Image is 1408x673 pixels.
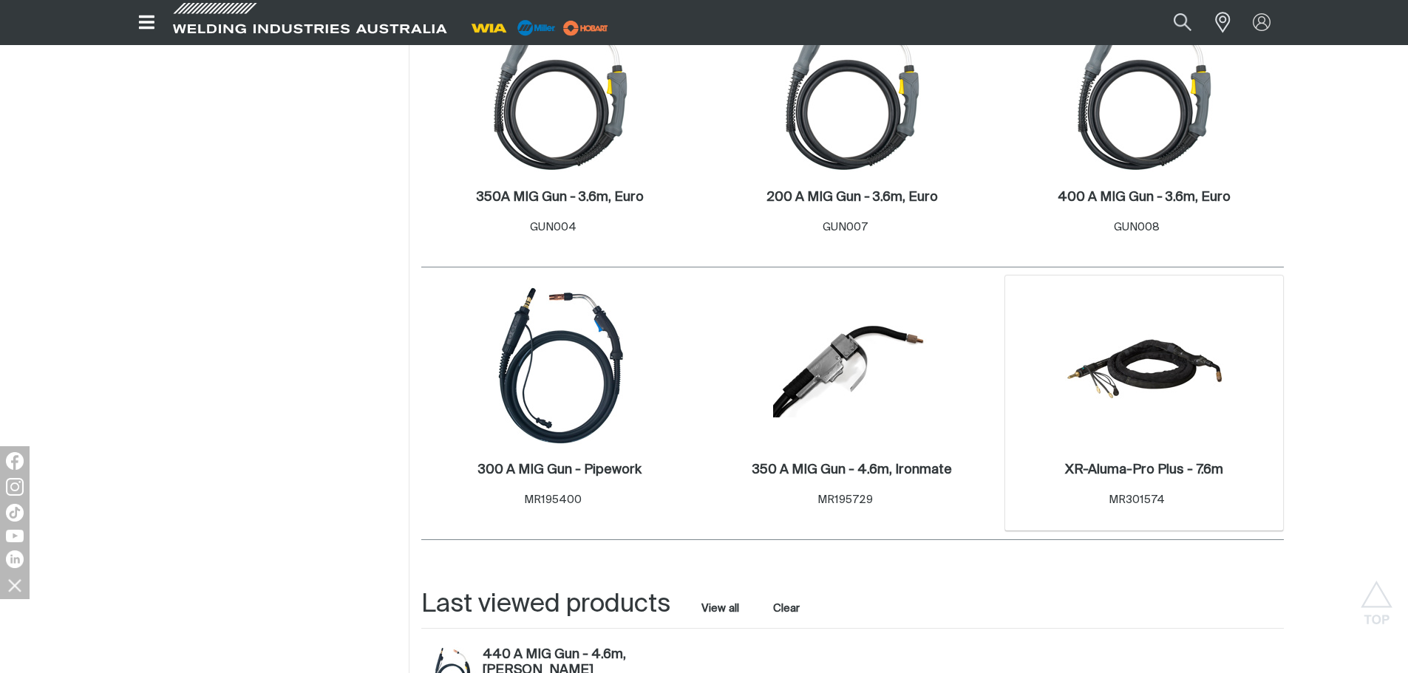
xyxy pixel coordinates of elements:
span: MR195729 [817,494,873,505]
h2: 350A MIG Gun - 3.6m, Euro [477,191,644,204]
img: XR-Aluma-Pro Plus - 7.6m [1065,287,1223,445]
button: Clear all last viewed products [770,598,803,618]
a: View all last viewed products [701,601,739,616]
h2: 200 A MIG Gun - 3.6m, Euro [766,191,938,204]
a: 200 A MIG Gun - 3.6m, Euro [766,189,938,206]
span: GUN004 [530,222,577,233]
img: miller [559,17,613,39]
img: hide socials [2,573,27,598]
a: XR-Aluma-Pro Plus - 7.6m [1065,462,1223,479]
h2: 300 A MIG Gun - Pipework [478,463,642,476]
img: 350 A MIG Gun - 4.6m, Ironmate [773,314,931,417]
img: Facebook [6,452,24,470]
img: LinkedIn [6,550,24,568]
a: 350A MIG Gun - 3.6m, Euro [477,189,644,206]
button: Search products [1157,6,1208,39]
input: Product name or item number... [1138,6,1207,39]
a: 350 A MIG Gun - 4.6m, Ironmate [752,462,952,479]
img: 200 A MIG Gun - 3.6m, Euro [773,14,931,172]
img: Instagram [6,478,24,496]
h2: 400 A MIG Gun - 3.6m, Euro [1058,191,1231,204]
h2: 350 A MIG Gun - 4.6m, Ironmate [752,463,952,476]
a: miller [559,22,613,33]
img: TikTok [6,504,24,522]
button: Scroll to top [1360,581,1393,614]
a: 300 A MIG Gun - Pipework [478,462,642,479]
img: YouTube [6,530,24,542]
span: GUN008 [1114,222,1160,233]
img: 300 A MIG Gun - Pipework [481,287,639,445]
h2: Last viewed products [421,588,670,621]
span: GUN007 [823,222,868,233]
span: MR195400 [524,494,582,505]
img: 400 A MIG Gun - 3.6m, Euro [1065,14,1223,172]
img: 350A MIG Gun - 3.6m, Euro [481,14,639,172]
span: MR301574 [1109,494,1165,505]
h2: XR-Aluma-Pro Plus - 7.6m [1065,463,1223,476]
a: 400 A MIG Gun - 3.6m, Euro [1058,189,1231,206]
